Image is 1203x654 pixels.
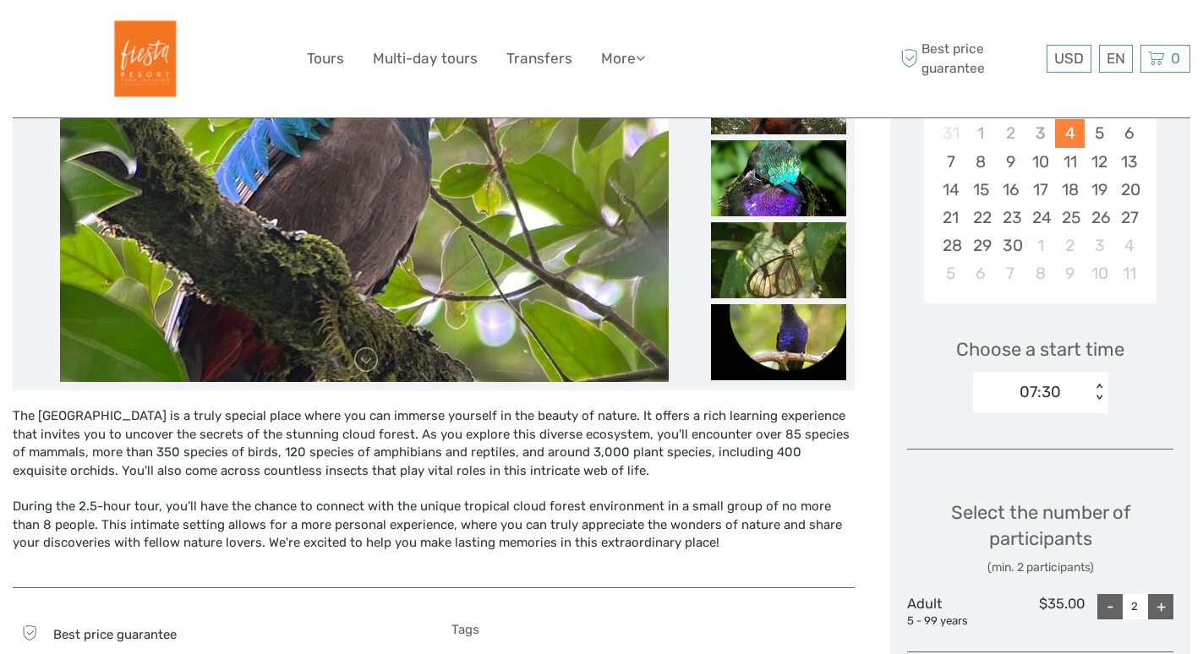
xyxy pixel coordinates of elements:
div: Not available Wednesday, September 3rd, 2025 [1025,119,1055,147]
div: + [1148,594,1173,619]
div: Not available Monday, September 1st, 2025 [966,119,996,147]
div: Choose Thursday, September 11th, 2025 [1055,148,1085,176]
span: Best price guarantee [53,627,177,642]
div: - [1097,594,1123,619]
div: Choose Monday, September 22nd, 2025 [966,204,996,232]
div: Choose Monday, September 15th, 2025 [966,176,996,204]
a: Transfers [506,46,572,71]
div: Choose Friday, September 5th, 2025 [1085,119,1114,147]
div: Choose Thursday, September 4th, 2025 [1055,119,1085,147]
div: Choose Wednesday, October 8th, 2025 [1025,259,1055,287]
a: Multi-day tours [373,46,478,71]
span: Best price guarantee [896,40,1042,77]
div: Choose Wednesday, October 1st, 2025 [1025,232,1055,259]
div: 5 - 99 years [907,613,996,629]
div: Choose Friday, October 10th, 2025 [1085,259,1114,287]
div: Choose Sunday, September 28th, 2025 [936,232,965,259]
div: (min. 2 participants) [907,559,1173,576]
div: 07:30 [1020,381,1061,403]
div: Choose Thursday, October 9th, 2025 [1055,259,1085,287]
img: 844a9fa2f84f4cb3be2a08ea927e7d35_slider_thumbnail.jpg [711,304,846,380]
div: Choose Thursday, September 25th, 2025 [1055,204,1085,232]
div: Choose Thursday, October 2nd, 2025 [1055,232,1085,259]
div: Choose Saturday, September 20th, 2025 [1114,176,1144,204]
img: 3d1e1885715449268bc89a090c7d013b_slider_thumbnail.jpg [711,140,846,216]
div: < > [1091,384,1106,401]
div: Choose Friday, September 19th, 2025 [1085,176,1114,204]
div: Choose Wednesday, September 10th, 2025 [1025,148,1055,176]
div: Choose Tuesday, September 30th, 2025 [996,232,1025,259]
div: Adult [907,594,996,629]
button: Open LiveChat chat widget [194,26,215,46]
a: Tours [307,46,344,71]
span: 0 [1168,50,1183,67]
div: Choose Friday, September 12th, 2025 [1085,148,1114,176]
div: Choose Saturday, September 27th, 2025 [1114,204,1144,232]
span: USD [1054,50,1084,67]
div: Not available Sunday, August 31st, 2025 [936,119,965,147]
div: Select the number of participants [907,499,1173,576]
div: Choose Friday, September 26th, 2025 [1085,204,1114,232]
div: Choose Saturday, September 13th, 2025 [1114,148,1144,176]
div: EN [1099,45,1133,73]
p: We're away right now. Please check back later! [24,30,191,43]
div: $35.00 [996,594,1085,629]
div: Choose Thursday, September 18th, 2025 [1055,176,1085,204]
div: Choose Wednesday, September 24th, 2025 [1025,204,1055,232]
div: Choose Friday, October 3rd, 2025 [1085,232,1114,259]
img: c9d3ffd83b4e4540bd6abf0c805d6abe_slider_thumbnail.jpg [711,222,846,298]
div: Choose Saturday, October 11th, 2025 [1114,259,1144,287]
div: Choose Tuesday, September 23rd, 2025 [996,204,1025,232]
div: Choose Sunday, September 21st, 2025 [936,204,965,232]
h5: Tags [451,622,855,637]
div: Choose Tuesday, September 9th, 2025 [996,148,1025,176]
div: Choose Monday, October 6th, 2025 [966,259,996,287]
div: Choose Wednesday, September 17th, 2025 [1025,176,1055,204]
span: Choose a start time [956,336,1124,362]
div: Choose Saturday, October 4th, 2025 [1114,232,1144,259]
div: Choose Monday, September 8th, 2025 [966,148,996,176]
div: Choose Tuesday, October 7th, 2025 [996,259,1025,287]
a: More [601,46,645,71]
div: The [GEOGRAPHIC_DATA] is a truly special place where you can immerse yourself in the beauty of na... [13,407,855,570]
div: Choose Sunday, October 5th, 2025 [936,259,965,287]
div: Choose Tuesday, September 16th, 2025 [996,176,1025,204]
div: month 2025-09 [929,119,1151,287]
div: Not available Tuesday, September 2nd, 2025 [996,119,1025,147]
div: Choose Saturday, September 6th, 2025 [1114,119,1144,147]
img: Fiesta Resort [96,13,189,105]
div: Choose Sunday, September 14th, 2025 [936,176,965,204]
div: Choose Monday, September 29th, 2025 [966,232,996,259]
div: Choose Sunday, September 7th, 2025 [936,148,965,176]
